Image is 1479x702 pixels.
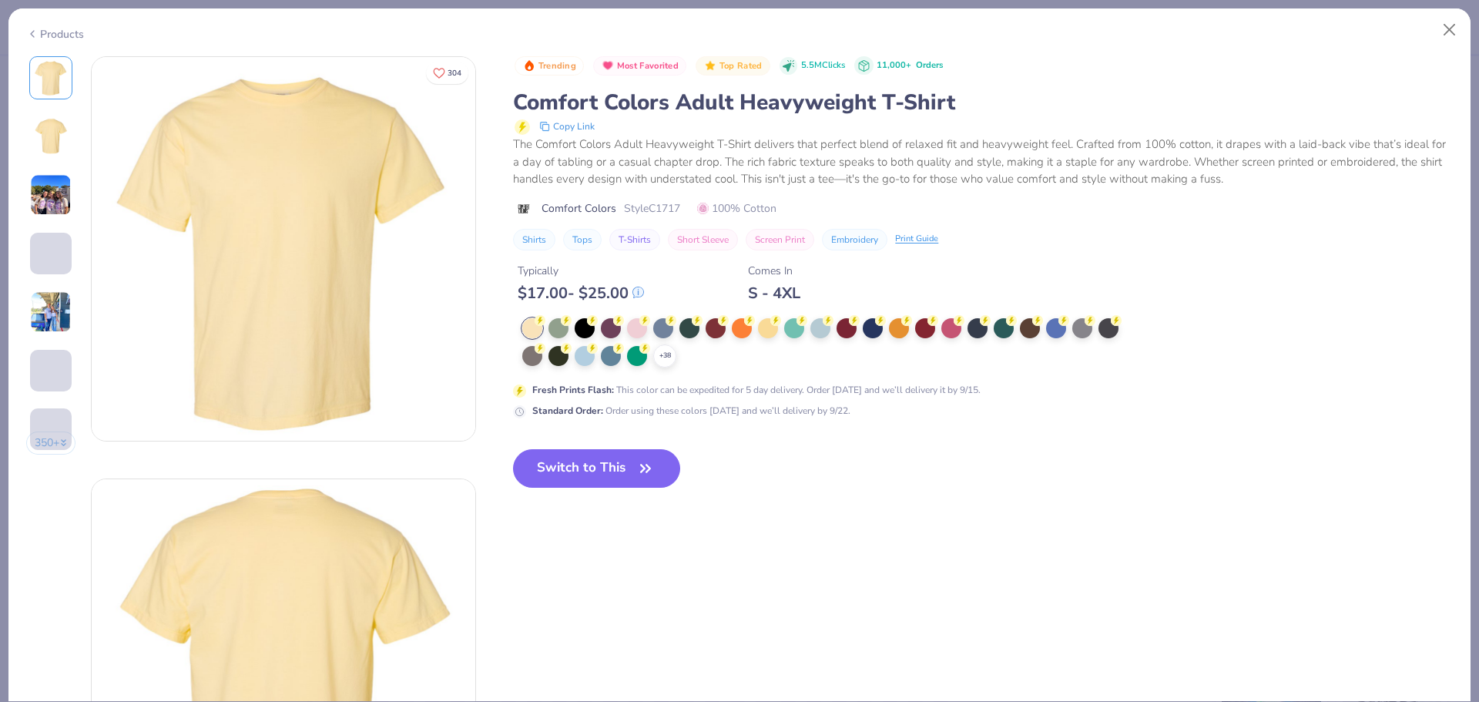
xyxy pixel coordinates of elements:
[513,136,1453,188] div: The Comfort Colors Adult Heavyweight T-Shirt delivers that perfect blend of relaxed fit and heavy...
[895,233,938,246] div: Print Guide
[426,62,468,84] button: Like
[30,391,32,433] img: User generated content
[593,56,686,76] button: Badge Button
[532,405,603,417] strong: Standard Order :
[513,449,680,488] button: Switch to This
[513,88,1453,117] div: Comfort Colors Adult Heavyweight T-Shirt
[532,383,981,397] div: This color can be expedited for 5 day delivery. Order [DATE] and we’ll delivery it by 9/15.
[26,432,76,455] button: 350+
[513,203,534,215] img: brand logo
[532,384,614,396] strong: Fresh Prints Flash :
[602,59,614,72] img: Most Favorited sort
[801,59,845,72] span: 5.5M Clicks
[719,62,763,70] span: Top Rated
[696,56,770,76] button: Badge Button
[30,274,32,316] img: User generated content
[916,59,943,71] span: Orders
[822,229,887,250] button: Embroidery
[563,229,602,250] button: Tops
[32,59,69,96] img: Front
[30,450,32,492] img: User generated content
[697,200,776,217] span: 100% Cotton
[448,69,461,77] span: 304
[668,229,738,250] button: Short Sleeve
[542,200,616,217] span: Comfort Colors
[532,404,850,418] div: Order using these colors [DATE] and we’ll delivery by 9/22.
[26,26,84,42] div: Products
[748,284,800,303] div: S - 4XL
[659,351,671,361] span: + 38
[609,229,660,250] button: T-Shirts
[1435,15,1464,45] button: Close
[535,117,599,136] button: copy to clipboard
[748,263,800,279] div: Comes In
[513,229,555,250] button: Shirts
[92,57,475,441] img: Front
[30,174,72,216] img: User generated content
[704,59,716,72] img: Top Rated sort
[617,62,679,70] span: Most Favorited
[518,263,644,279] div: Typically
[32,118,69,155] img: Back
[624,200,680,217] span: Style C1717
[877,59,943,72] div: 11,000+
[523,59,535,72] img: Trending sort
[538,62,576,70] span: Trending
[30,291,72,333] img: User generated content
[746,229,814,250] button: Screen Print
[515,56,584,76] button: Badge Button
[518,284,644,303] div: $ 17.00 - $ 25.00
